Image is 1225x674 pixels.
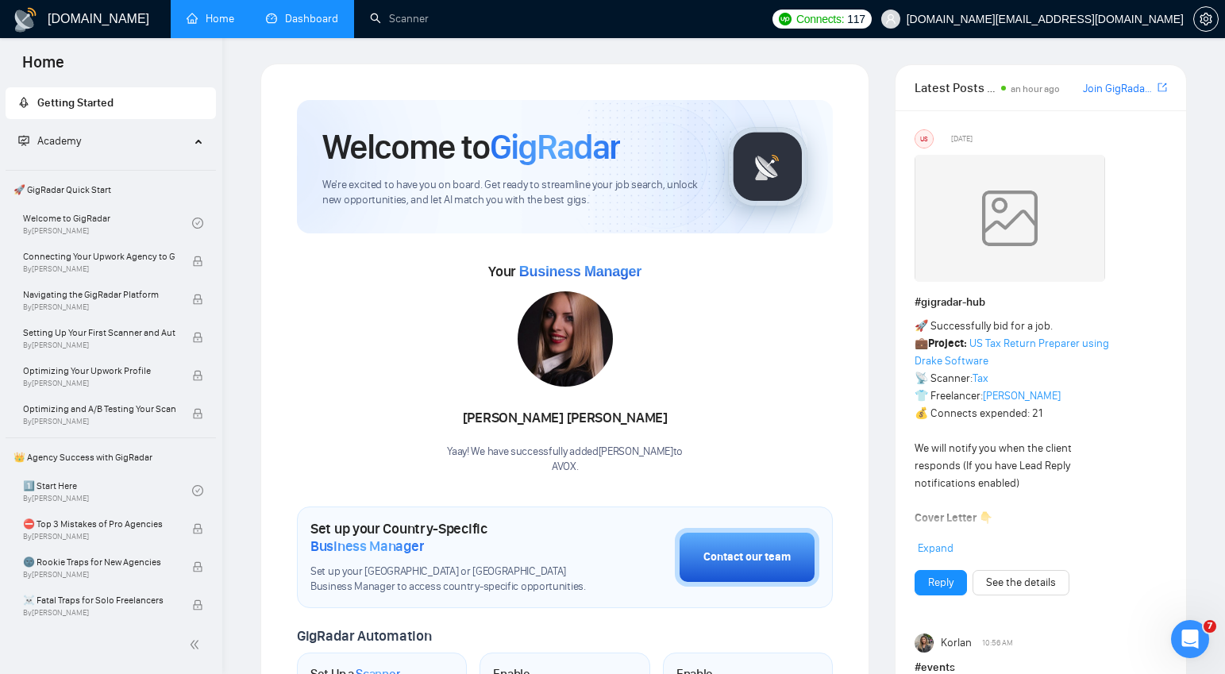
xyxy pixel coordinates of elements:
[928,574,953,591] a: Reply
[519,264,641,279] span: Business Manager
[23,401,175,417] span: Optimizing and A/B Testing Your Scanner for Better Results
[310,537,424,555] span: Business Manager
[187,12,234,25] a: homeHome
[23,264,175,274] span: By [PERSON_NAME]
[23,554,175,570] span: 🌚 Rookie Traps for New Agencies
[982,636,1013,650] span: 10:56 AM
[986,574,1056,591] a: See the details
[951,132,973,146] span: [DATE]
[23,532,175,541] span: By [PERSON_NAME]
[1171,620,1209,658] iframe: Intercom live chat
[37,96,114,110] span: Getting Started
[23,570,175,580] span: By [PERSON_NAME]
[192,523,203,534] span: lock
[10,51,77,84] span: Home
[23,206,192,241] a: Welcome to GigRadarBy[PERSON_NAME]
[1158,81,1167,94] span: export
[490,125,620,168] span: GigRadar
[915,294,1167,311] h1: # gigradar-hub
[1193,6,1219,32] button: setting
[37,134,81,148] span: Academy
[192,218,203,229] span: check-circle
[941,634,972,652] span: Korlan
[23,473,192,508] a: 1️⃣ Start HereBy[PERSON_NAME]
[915,155,1105,282] img: weqQh+iSagEgQAAAABJRU5ErkJggg==
[847,10,865,28] span: 117
[310,564,595,595] span: Set up your [GEOGRAPHIC_DATA] or [GEOGRAPHIC_DATA] Business Manager to access country-specific op...
[18,134,81,148] span: Academy
[192,370,203,381] span: lock
[915,570,967,595] button: Reply
[266,12,338,25] a: dashboardDashboard
[779,13,792,25] img: upwork-logo.png
[973,372,988,385] a: Tax
[322,178,703,208] span: We're excited to have you on board. Get ready to streamline your job search, unlock new opportuni...
[7,174,214,206] span: 🚀 GigRadar Quick Start
[192,599,203,610] span: lock
[447,405,683,432] div: [PERSON_NAME] [PERSON_NAME]
[23,341,175,350] span: By [PERSON_NAME]
[1083,80,1154,98] a: Join GigRadar Slack Community
[192,408,203,419] span: lock
[297,627,431,645] span: GigRadar Automation
[983,389,1061,402] a: [PERSON_NAME]
[18,135,29,146] span: fund-projection-screen
[447,445,683,475] div: Yaay! We have successfully added [PERSON_NAME] to
[192,332,203,343] span: lock
[13,7,38,33] img: logo
[23,608,175,618] span: By [PERSON_NAME]
[192,256,203,267] span: lock
[192,485,203,496] span: check-circle
[322,125,620,168] h1: Welcome to
[192,294,203,305] span: lock
[973,570,1069,595] button: See the details
[796,10,844,28] span: Connects:
[23,379,175,388] span: By [PERSON_NAME]
[18,97,29,108] span: rocket
[23,516,175,532] span: ⛔ Top 3 Mistakes of Pro Agencies
[310,520,595,555] h1: Set up your Country-Specific
[370,12,429,25] a: searchScanner
[6,87,216,119] li: Getting Started
[918,541,953,555] span: Expand
[915,634,934,653] img: Korlan
[1193,13,1219,25] a: setting
[885,13,896,25] span: user
[447,460,683,475] p: AVOX .
[192,561,203,572] span: lock
[23,363,175,379] span: Optimizing Your Upwork Profile
[675,528,819,587] button: Contact our team
[189,637,205,653] span: double-left
[1204,620,1216,633] span: 7
[928,337,967,350] strong: Project:
[915,130,933,148] div: US
[518,291,613,387] img: 1687098702249-120.jpg
[1194,13,1218,25] span: setting
[23,325,175,341] span: Setting Up Your First Scanner and Auto-Bidder
[23,417,175,426] span: By [PERSON_NAME]
[488,263,641,280] span: Your
[915,78,996,98] span: Latest Posts from the GigRadar Community
[1158,80,1167,95] a: export
[915,511,992,525] strong: Cover Letter 👇
[1011,83,1060,94] span: an hour ago
[23,287,175,302] span: Navigating the GigRadar Platform
[23,248,175,264] span: Connecting Your Upwork Agency to GigRadar
[703,549,791,566] div: Contact our team
[915,337,1109,368] a: US Tax Return Preparer using Drake Software
[23,592,175,608] span: ☠️ Fatal Traps for Solo Freelancers
[23,302,175,312] span: By [PERSON_NAME]
[7,441,214,473] span: 👑 Agency Success with GigRadar
[728,127,807,206] img: gigradar-logo.png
